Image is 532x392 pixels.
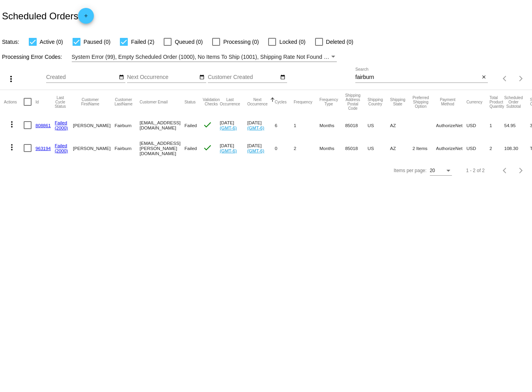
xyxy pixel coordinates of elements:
span: Failed (2) [131,37,154,47]
button: Change sorting for CustomerLastName [114,98,133,106]
mat-cell: 108.30 [504,137,530,159]
mat-header-cell: Validation Checks [203,90,220,114]
mat-select: Items per page: [430,168,452,174]
button: Change sorting for FrequencyType [319,98,338,106]
span: Paused (0) [84,37,110,47]
mat-cell: [DATE] [247,114,275,137]
mat-cell: AZ [390,137,413,159]
button: Change sorting for Status [185,99,196,104]
button: Change sorting for ShippingState [390,98,405,106]
mat-icon: more_vert [7,143,17,152]
mat-cell: [DATE] [220,137,247,159]
mat-cell: [EMAIL_ADDRESS][DOMAIN_NAME] [140,114,185,137]
mat-cell: AuthorizeNet [436,137,467,159]
mat-header-cell: Total Product Quantity [489,90,504,114]
span: Active (0) [40,37,63,47]
mat-icon: more_vert [7,120,17,129]
mat-cell: [EMAIL_ADDRESS][PERSON_NAME][DOMAIN_NAME] [140,137,185,159]
mat-cell: 1 [294,114,319,137]
button: Change sorting for PreferredShippingOption [413,96,429,109]
mat-cell: 0 [275,137,294,159]
input: Created [46,74,117,81]
button: Change sorting for ShippingCountry [368,98,383,106]
button: Change sorting for Cycles [275,99,287,104]
mat-cell: Fairburn [114,137,140,159]
span: Failed [185,146,197,151]
button: Clear [480,73,488,82]
span: Processing Error Codes: [2,54,62,60]
mat-cell: USD [467,114,490,137]
div: Items per page: [394,168,426,173]
span: Locked (0) [279,37,305,47]
span: Queued (0) [175,37,203,47]
mat-cell: 1 [489,114,504,137]
button: Change sorting for NextOccurrenceUtc [247,98,268,106]
mat-cell: 85018 [345,114,368,137]
mat-cell: [PERSON_NAME] [73,114,114,137]
a: (2000) [55,125,68,130]
button: Previous page [497,71,513,86]
a: 963194 [35,146,51,151]
mat-icon: date_range [119,74,124,81]
mat-cell: 2 [294,137,319,159]
button: Change sorting for CustomerFirstName [73,98,107,106]
span: Deleted (0) [326,37,353,47]
mat-cell: USD [467,137,490,159]
a: Failed [55,143,67,148]
mat-cell: AuthorizeNet [436,114,467,137]
button: Previous page [497,163,513,178]
mat-cell: [DATE] [220,114,247,137]
button: Change sorting for Frequency [294,99,312,104]
mat-icon: add [81,13,91,23]
span: 20 [430,168,435,173]
button: Change sorting for LastOccurrenceUtc [220,98,240,106]
h2: Scheduled Orders [2,8,94,24]
button: Change sorting for Subtotal [504,96,523,109]
a: (2000) [55,148,68,153]
mat-cell: 6 [275,114,294,137]
mat-cell: 2 [489,137,504,159]
span: Processing (0) [223,37,259,47]
a: Failed [55,120,67,125]
a: 808861 [35,123,51,128]
div: 1 - 2 of 2 [466,168,485,173]
mat-icon: close [481,74,487,81]
mat-cell: Months [319,114,345,137]
mat-icon: date_range [199,74,205,81]
mat-cell: 54.95 [504,114,530,137]
mat-cell: [PERSON_NAME] [73,137,114,159]
mat-cell: 2 Items [413,137,436,159]
mat-icon: more_vert [6,74,16,84]
a: (GMT-6) [247,125,264,130]
mat-cell: US [368,114,390,137]
span: Status: [2,39,19,45]
a: (GMT-6) [220,148,237,153]
input: Search [355,74,480,81]
input: Next Occurrence [127,74,198,81]
a: (GMT-6) [247,148,264,153]
mat-icon: date_range [280,74,286,81]
mat-cell: US [368,137,390,159]
mat-cell: Months [319,137,345,159]
mat-cell: Fairburn [114,114,140,137]
span: Failed [185,123,197,128]
button: Next page [513,71,529,86]
button: Change sorting for Id [35,99,39,104]
mat-cell: [DATE] [247,137,275,159]
mat-icon: check [203,143,212,152]
button: Change sorting for CustomerEmail [140,99,168,104]
button: Change sorting for ShippingPostcode [345,93,360,111]
mat-header-cell: Actions [4,90,24,114]
mat-icon: check [203,120,212,129]
button: Change sorting for PaymentMethod.Type [436,98,459,106]
button: Change sorting for LastProcessingCycleId [55,96,66,109]
button: Change sorting for CurrencyIso [467,99,483,104]
mat-cell: 85018 [345,137,368,159]
input: Customer Created [208,74,279,81]
a: (GMT-6) [220,125,237,130]
button: Next page [513,163,529,178]
mat-cell: AZ [390,114,413,137]
mat-select: Filter by Processing Error Codes [72,52,337,62]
